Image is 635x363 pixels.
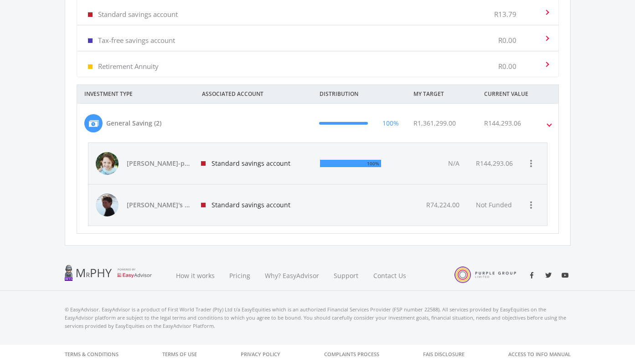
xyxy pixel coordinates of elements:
div: DISTRIBUTION [312,85,406,103]
a: Support [326,260,366,291]
p: © EasyAdvisor. EasyAdvisor is a product of First World Trader (Pty) Ltd t/a EasyEquities which is... [65,305,571,330]
div: General Saving (2) [106,118,161,128]
span: N/A [448,159,459,168]
div: R144,293.06 [484,118,521,128]
div: MY TARGET [406,85,477,103]
span: Not Funded [476,200,512,209]
div: 100% [382,118,399,128]
div: Standard savings account [194,143,313,184]
p: R0.00 [498,36,516,45]
mat-expansion-panel-header: Tax-free savings account R0.00 [77,26,558,51]
div: R144,293.06 [476,159,513,168]
p: Tax-free savings account [98,36,175,45]
i: more_vert [526,200,537,210]
span: [PERSON_NAME]'s first savings [127,200,191,210]
span: R74,224.00 [426,200,459,209]
button: more_vert [522,154,540,173]
span: R1,361,299.00 [413,119,456,127]
a: Contact Us [366,260,414,291]
mat-expansion-panel-header: Retirement Annuity R0.00 [77,52,558,77]
p: Standard savings account [98,10,178,19]
mat-expansion-panel-header: General Saving (2) 100% R1,361,299.00 R144,293.06 [77,104,558,142]
div: ASSOCIATED ACCOUNT [195,85,312,103]
i: more_vert [526,158,537,169]
a: Why? EasyAdvisor [258,260,326,291]
button: more_vert [522,196,540,214]
div: General Saving (2) 100% R1,361,299.00 R144,293.06 [77,142,558,233]
p: Retirement Annuity [98,62,159,71]
a: Pricing [222,260,258,291]
div: INVESTMENT TYPE [77,85,195,103]
div: CURRENT VALUE [477,85,571,103]
span: [PERSON_NAME]-pie's savings [127,159,191,168]
div: Standard savings account [194,184,313,226]
div: 100% [365,159,379,168]
p: R13.79 [494,10,516,19]
a: How it works [169,260,222,291]
p: R0.00 [498,62,516,71]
